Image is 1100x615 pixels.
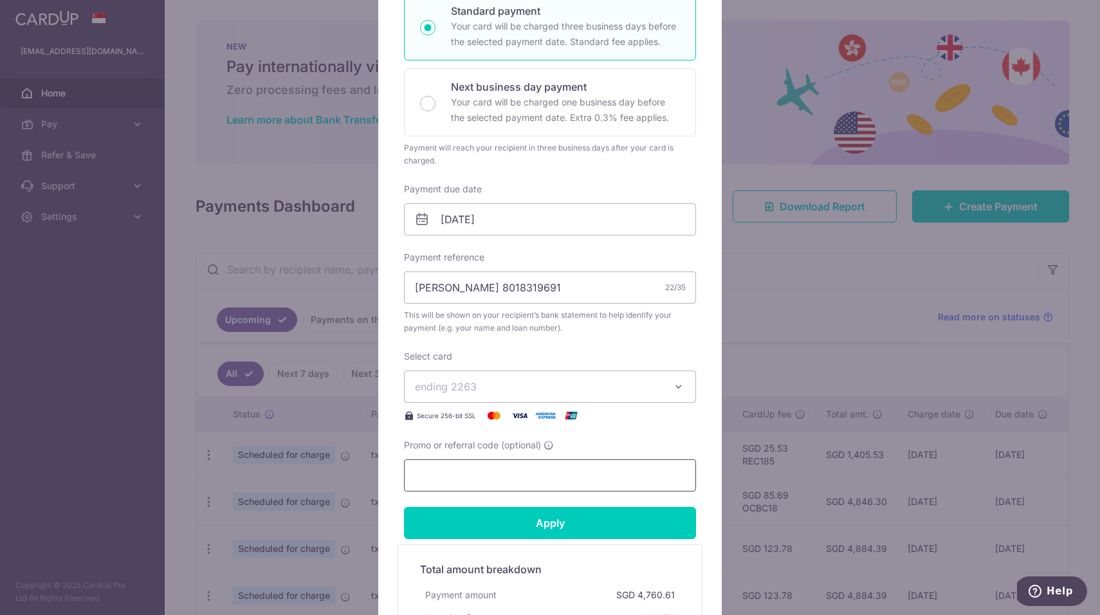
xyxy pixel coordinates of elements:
[415,380,477,393] span: ending 2263
[533,408,558,423] img: American Express
[420,583,502,607] div: Payment amount
[481,408,507,423] img: Mastercard
[558,408,584,423] img: UnionPay
[404,309,696,335] span: This will be shown on your recipient’s bank statement to help identify your payment (e.g. your na...
[404,507,696,539] input: Apply
[451,95,680,125] p: Your card will be charged one business day before the selected payment date. Extra 0.3% fee applies.
[420,562,680,577] h5: Total amount breakdown
[417,410,476,421] span: Secure 256-bit SSL
[404,439,541,452] span: Promo or referral code (optional)
[404,183,482,196] label: Payment due date
[1017,576,1087,609] iframe: Opens a widget where you can find more information
[507,408,533,423] img: Visa
[404,203,696,235] input: DD / MM / YYYY
[404,371,696,403] button: ending 2263
[451,3,680,19] p: Standard payment
[404,251,484,264] label: Payment reference
[404,350,452,363] label: Select card
[404,142,696,167] div: Payment will reach your recipient in three business days after your card is charged.
[451,79,680,95] p: Next business day payment
[451,19,680,50] p: Your card will be charged three business days before the selected payment date. Standard fee appl...
[665,281,686,294] div: 22/35
[611,583,680,607] div: SGD 4,760.61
